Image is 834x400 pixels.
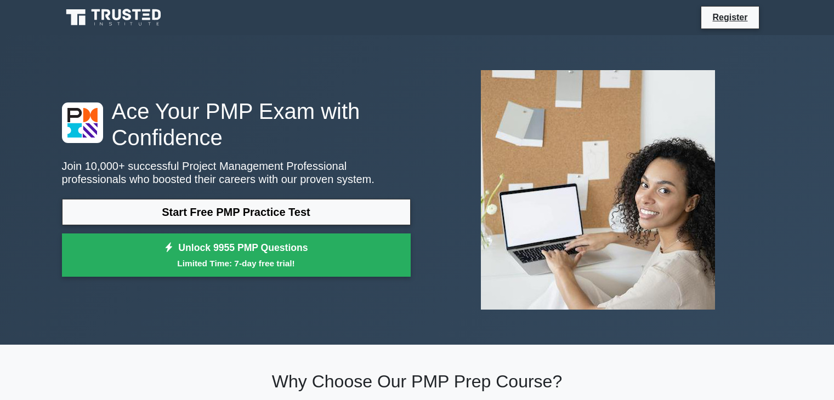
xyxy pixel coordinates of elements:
[62,233,411,277] a: Unlock 9955 PMP QuestionsLimited Time: 7-day free trial!
[62,371,773,392] h2: Why Choose Our PMP Prep Course?
[706,10,754,24] a: Register
[62,98,411,151] h1: Ace Your PMP Exam with Confidence
[76,257,397,270] small: Limited Time: 7-day free trial!
[62,159,411,186] p: Join 10,000+ successful Project Management Professional professionals who boosted their careers w...
[62,199,411,225] a: Start Free PMP Practice Test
